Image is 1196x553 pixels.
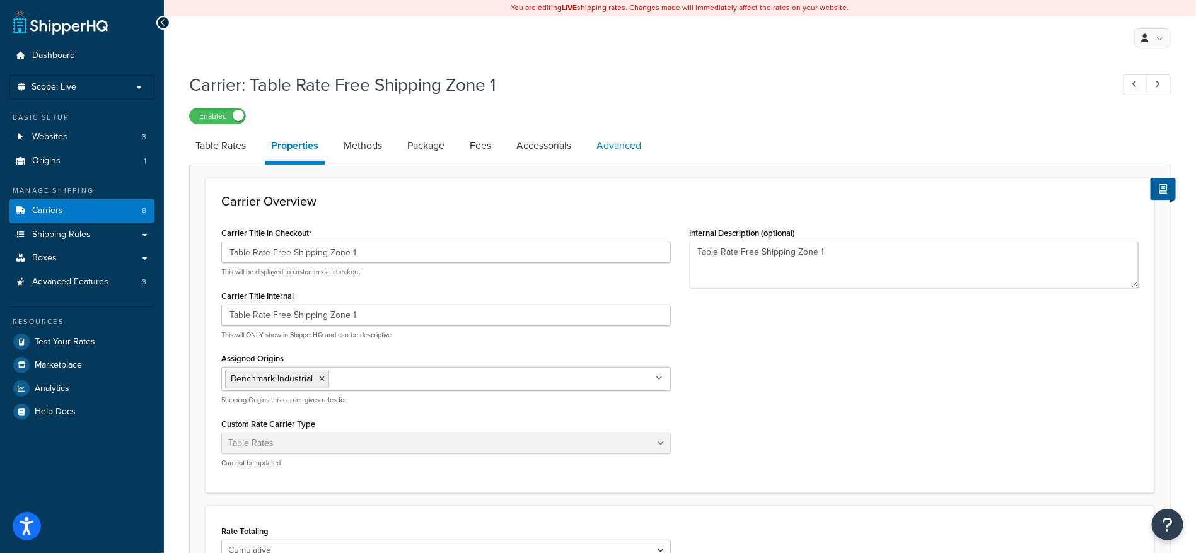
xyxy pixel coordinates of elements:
span: Origins [32,156,61,166]
a: Shipping Rules [9,223,154,247]
label: Internal Description (optional) [690,228,796,238]
a: Origins1 [9,149,154,173]
a: Advanced Features3 [9,271,154,294]
span: Marketplace [35,360,82,371]
a: Marketplace [9,354,154,376]
span: Analytics [35,383,69,394]
span: Benchmark Industrial [231,372,313,385]
span: Carriers [32,206,63,216]
h1: Carrier: Table Rate Free Shipping Zone 1 [189,73,1100,97]
label: Custom Rate Carrier Type [221,419,315,429]
a: Websites3 [9,125,154,149]
div: Basic Setup [9,112,154,123]
span: Shipping Rules [32,230,91,240]
span: 1 [144,156,146,166]
span: Boxes [32,253,57,264]
label: Rate Totaling [221,527,269,536]
span: Test Your Rates [35,337,95,347]
p: Can not be updated [221,458,671,468]
a: Advanced [590,131,647,161]
a: Fees [463,131,497,161]
span: Dashboard [32,50,75,61]
span: Scope: Live [32,82,76,93]
div: Resources [9,317,154,327]
span: Help Docs [35,407,76,417]
label: Enabled [190,108,245,124]
span: 8 [142,206,146,216]
h3: Carrier Overview [221,194,1139,208]
p: Shipping Origins this carrier gives rates for [221,395,671,405]
a: Table Rates [189,131,252,161]
b: LIVE [562,2,578,13]
li: Carriers [9,199,154,223]
a: Test Your Rates [9,330,154,353]
span: 3 [142,277,146,288]
li: Websites [9,125,154,149]
a: Analytics [9,377,154,400]
li: Origins [9,149,154,173]
p: This will ONLY show in ShipperHQ and can be descriptive [221,330,671,340]
a: Previous Record [1123,74,1148,95]
p: This will be displayed to customers at checkout [221,267,671,277]
button: Show Help Docs [1151,178,1176,200]
label: Carrier Title Internal [221,291,294,301]
a: Properties [265,131,325,165]
button: Open Resource Center [1152,509,1183,540]
a: Help Docs [9,400,154,423]
a: Carriers8 [9,199,154,223]
span: Advanced Features [32,277,108,288]
span: Websites [32,132,67,143]
a: Dashboard [9,44,154,67]
label: Carrier Title in Checkout [221,228,312,238]
div: Manage Shipping [9,185,154,196]
a: Package [401,131,451,161]
a: Next Record [1147,74,1171,95]
li: Advanced Features [9,271,154,294]
label: Assigned Origins [221,354,284,363]
a: Boxes [9,247,154,270]
textarea: Table Rate Free Shipping Zone 1 [690,242,1139,288]
a: Methods [337,131,388,161]
span: 3 [142,132,146,143]
a: Accessorials [510,131,578,161]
